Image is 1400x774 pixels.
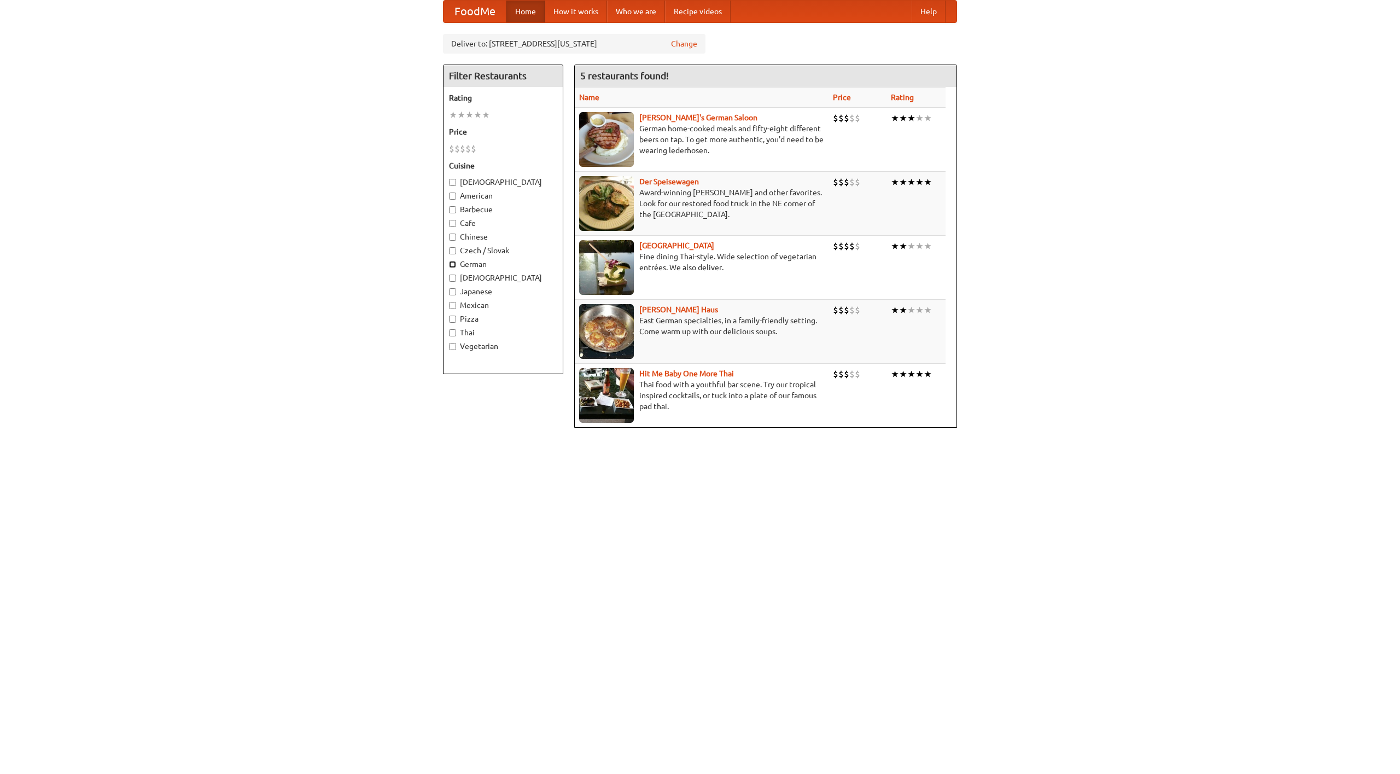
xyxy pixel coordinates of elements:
label: Cafe [449,218,557,229]
input: Thai [449,329,456,336]
li: $ [855,240,860,252]
label: [DEMOGRAPHIC_DATA] [449,177,557,188]
li: ★ [899,304,907,316]
img: kohlhaus.jpg [579,304,634,359]
li: ★ [915,304,924,316]
li: ★ [482,109,490,121]
li: ★ [891,368,899,380]
li: ★ [899,240,907,252]
a: Der Speisewagen [639,177,699,186]
li: $ [844,304,849,316]
li: ★ [924,304,932,316]
li: ★ [924,240,932,252]
li: $ [855,176,860,188]
li: $ [449,143,454,155]
a: Hit Me Baby One More Thai [639,369,734,378]
li: $ [833,368,838,380]
p: Fine dining Thai-style. Wide selection of vegetarian entrées. We also deliver. [579,251,824,273]
input: German [449,261,456,268]
li: ★ [891,176,899,188]
h5: Rating [449,92,557,103]
a: FoodMe [444,1,506,22]
li: ★ [465,109,474,121]
li: $ [833,304,838,316]
img: babythai.jpg [579,368,634,423]
label: Vegetarian [449,341,557,352]
li: $ [838,112,844,124]
li: $ [838,240,844,252]
h5: Price [449,126,557,137]
label: Czech / Slovak [449,245,557,256]
p: German home-cooked meals and fifty-eight different beers on tap. To get more authentic, you'd nee... [579,123,824,156]
li: $ [855,368,860,380]
li: $ [844,112,849,124]
a: Home [506,1,545,22]
p: East German specialties, in a family-friendly setting. Come warm up with our delicious soups. [579,315,824,337]
li: ★ [907,368,915,380]
li: $ [844,368,849,380]
input: Vegetarian [449,343,456,350]
input: [DEMOGRAPHIC_DATA] [449,179,456,186]
li: ★ [907,304,915,316]
a: Help [912,1,946,22]
li: ★ [899,176,907,188]
li: $ [849,112,855,124]
a: Name [579,93,599,102]
label: Japanese [449,286,557,297]
input: Mexican [449,302,456,309]
label: American [449,190,557,201]
li: $ [849,304,855,316]
a: [PERSON_NAME]'s German Saloon [639,113,757,122]
li: $ [838,176,844,188]
div: Deliver to: [STREET_ADDRESS][US_STATE] [443,34,705,54]
label: German [449,259,557,270]
input: Barbecue [449,206,456,213]
li: $ [849,368,855,380]
li: ★ [907,176,915,188]
a: [GEOGRAPHIC_DATA] [639,241,714,250]
img: speisewagen.jpg [579,176,634,231]
label: Pizza [449,313,557,324]
h4: Filter Restaurants [444,65,563,87]
li: $ [844,240,849,252]
img: satay.jpg [579,240,634,295]
li: ★ [907,240,915,252]
li: ★ [924,112,932,124]
li: ★ [915,176,924,188]
label: Chinese [449,231,557,242]
li: $ [833,176,838,188]
li: $ [833,112,838,124]
input: Chinese [449,234,456,241]
label: Mexican [449,300,557,311]
input: Czech / Slovak [449,247,456,254]
a: How it works [545,1,607,22]
li: $ [849,176,855,188]
li: ★ [924,368,932,380]
li: ★ [449,109,457,121]
li: ★ [457,109,465,121]
a: Price [833,93,851,102]
label: Barbecue [449,204,557,215]
a: Change [671,38,697,49]
li: $ [460,143,465,155]
li: ★ [907,112,915,124]
li: $ [465,143,471,155]
input: American [449,193,456,200]
img: esthers.jpg [579,112,634,167]
label: [DEMOGRAPHIC_DATA] [449,272,557,283]
li: $ [855,304,860,316]
p: Thai food with a youthful bar scene. Try our tropical inspired cocktails, or tuck into a plate of... [579,379,824,412]
a: Who we are [607,1,665,22]
h5: Cuisine [449,160,557,171]
li: ★ [891,304,899,316]
ng-pluralize: 5 restaurants found! [580,71,669,81]
a: [PERSON_NAME] Haus [639,305,718,314]
li: ★ [915,112,924,124]
a: Recipe videos [665,1,731,22]
li: $ [838,304,844,316]
li: ★ [915,368,924,380]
